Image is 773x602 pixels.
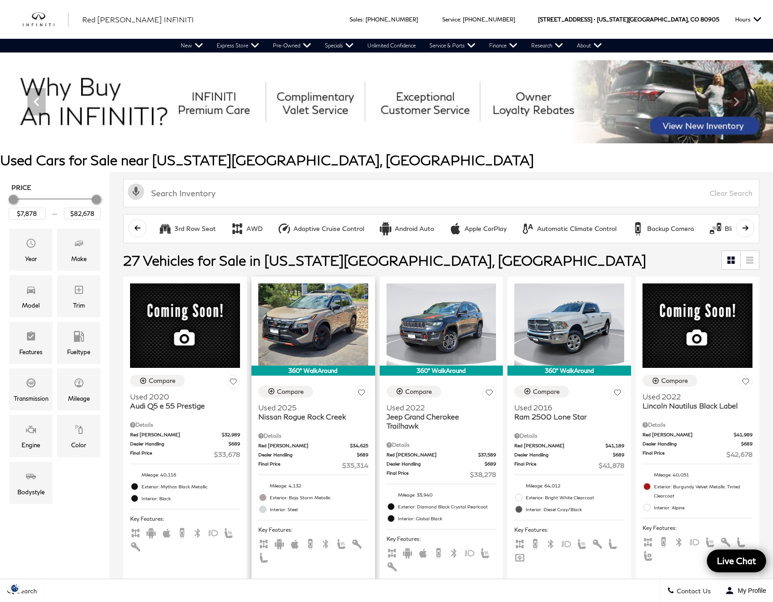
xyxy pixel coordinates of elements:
[485,461,496,467] span: $689
[208,529,219,535] span: Fog Lights
[642,450,752,459] a: Final Price $42,678
[363,16,364,23] span: :
[514,461,624,470] a: Final Price $41,878
[386,441,496,449] div: Pricing Details - Jeep Grand Cherokee Trailhawk
[130,440,240,447] a: Dealer Handling $689
[19,347,42,357] div: Features
[423,39,482,52] a: Service & Parts
[293,225,364,233] div: Adaptive Cruise Control
[514,525,624,535] span: Key Features :
[642,538,653,544] span: AWD
[478,451,496,458] span: $37,589
[386,461,485,467] span: Dealer Handling
[463,16,515,23] a: [PHONE_NUMBER]
[642,392,746,401] span: Used 2022
[654,503,752,512] span: Interior: Alpine
[674,587,711,595] span: Contact Us
[73,282,84,300] span: Trim
[514,403,624,421] a: Used 2016Ram 2500 Lone Star
[9,322,52,364] div: FeaturesFeatures
[17,487,45,497] div: Bodystyle
[526,505,624,514] span: Interior: Diesel Gray/Black
[25,254,37,264] div: Year
[350,442,368,449] span: $34,625
[386,489,496,501] li: Mileage: 33,940
[401,126,410,136] span: Go to slide 4
[258,461,368,470] a: Final Price $35,314
[26,422,37,440] span: Engine
[642,450,726,459] span: Final Price
[21,440,40,450] div: Engine
[258,553,269,560] span: Leather Seats
[442,16,460,23] span: Service
[386,549,397,555] span: AWD
[526,493,624,502] span: Exterior: Bright White Clearcoat
[642,440,752,447] a: Dealer Handling $689
[521,222,535,236] div: Automatic Climate Control
[642,283,752,368] img: 2022 Lincoln Nautilus Black Label
[386,461,496,467] a: Dealer Handling $689
[9,192,101,220] div: Price
[141,482,240,491] span: Exterior: Mythos Black Metallic
[405,387,432,396] div: Compare
[357,451,368,458] span: $689
[223,529,234,535] span: Heated Seats
[229,440,240,447] span: $689
[22,300,40,310] div: Model
[130,514,240,524] span: Key Features :
[146,529,157,535] span: Android Auto
[386,403,490,412] span: Used 2022
[642,431,752,438] a: Red [PERSON_NAME] $41,989
[386,283,496,366] img: 2022 Jeep Grand Cherokee Trailhawk
[246,225,263,233] div: AWD
[388,126,397,136] span: Go to slide 3
[516,219,622,238] button: Automatic Climate ControlAutomatic Climate Control
[11,183,98,192] h5: Price
[130,450,240,459] a: Final Price $33,678
[158,222,172,236] div: 3rd Row Seat
[258,283,368,366] img: 2025 Nissan Rogue Rock Creek
[266,39,318,52] a: Pre-Owned
[9,275,52,317] div: ModelModel
[444,219,512,238] button: Apple CarPlayApple CarPlay
[230,222,244,236] div: AWD
[258,480,368,492] li: Mileage: 4,132
[386,470,496,479] a: Final Price $38,278
[342,461,368,470] span: $35,314
[222,431,240,438] span: $32,989
[386,412,490,430] span: Jeep Grand Cherokee Trailhawk
[130,542,141,549] span: Keyless Entry
[674,538,684,544] span: Bluetooth
[73,300,85,310] div: Trim
[514,539,525,546] span: AWD
[386,451,496,458] a: Red [PERSON_NAME] $37,589
[57,368,100,410] div: MileageMileage
[449,222,462,236] div: Apple CarPlay
[258,539,269,546] span: AWD
[514,412,617,421] span: Ram 2500 Lone Star
[514,480,624,492] li: Mileage: 64,012
[64,208,101,220] input: Maximum
[570,39,609,52] a: About
[320,539,331,546] span: Bluetooth
[128,219,146,237] button: scroll left
[514,451,624,458] a: Dealer Handling $689
[631,222,645,236] div: Backup Camera
[482,39,524,52] a: Finance
[336,539,347,546] span: Heated Seats
[57,322,100,364] div: FueltypeFueltype
[130,529,141,535] span: AWD
[592,539,603,546] span: Keyless Entry
[130,392,233,401] span: Used 2020
[258,403,361,412] span: Used 2025
[355,386,368,403] button: Save Vehicle
[386,470,470,479] span: Final Price
[712,555,761,566] span: Live Chat
[92,195,101,204] div: Maximum Price
[9,462,52,504] div: BodystyleBodystyle
[130,283,240,368] img: 2020 Audi Q5 e 55 Prestige
[727,88,746,115] div: Next
[350,16,363,23] span: Sales
[14,587,37,595] span: Search
[277,222,291,236] div: Adaptive Cruise Control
